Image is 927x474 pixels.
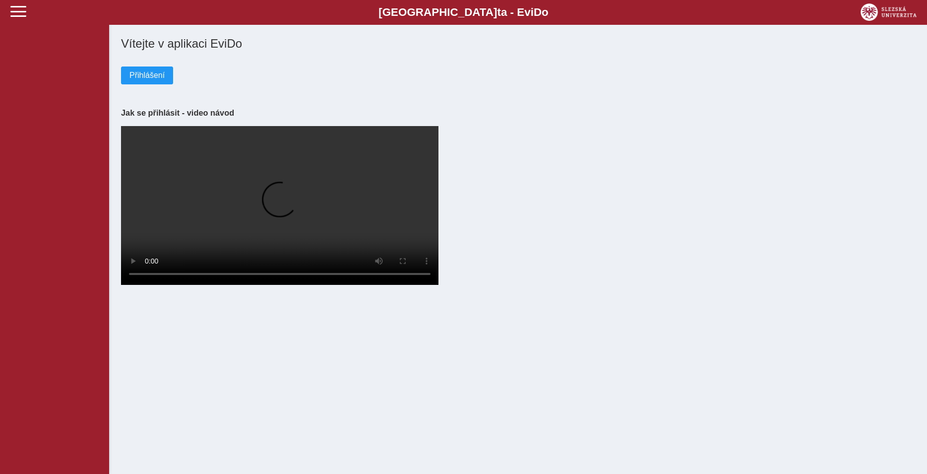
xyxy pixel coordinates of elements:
b: [GEOGRAPHIC_DATA] a - Evi [30,6,897,19]
button: Přihlášení [121,67,173,84]
span: t [497,6,500,18]
h1: Vítejte v aplikaci EviDo [121,37,915,51]
span: D [534,6,542,18]
h3: Jak se přihlásit - video návod [121,108,915,118]
img: logo_web_su.png [861,3,917,21]
span: o [542,6,549,18]
video: Your browser does not support the video tag. [121,126,438,285]
span: Přihlášení [129,71,165,80]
